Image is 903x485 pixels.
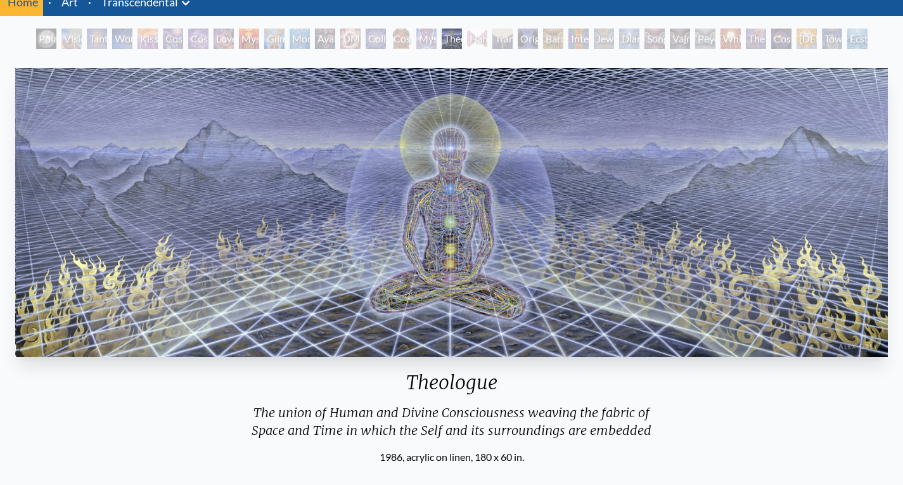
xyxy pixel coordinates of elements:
div: Toward the One [822,29,842,49]
div: Cosmic Consciousness [771,29,791,49]
div: Theologue [442,29,462,49]
div: Ecstasy [847,29,868,49]
div: Collective Vision [366,29,386,49]
div: Transfiguration [492,29,513,49]
div: Interbeing [568,29,589,49]
div: Tantra [87,29,107,49]
div: Theologue [10,371,893,404]
div: Wonder [112,29,132,49]
div: 1986, acrylic on linen, 180 x 60 in. [10,449,893,465]
div: Cosmic Creativity [163,29,183,49]
div: Mysteriosa 2 [239,29,259,49]
div: The Great Turn [746,29,766,49]
div: White Light [720,29,741,49]
div: Ayahuasca Visitation [315,29,335,49]
div: Song of Vajra Being [644,29,665,49]
div: Polar Unity Spiral [36,29,56,49]
div: Love is a Cosmic Force [214,29,234,49]
div: Kiss of the [MEDICAL_DATA] [138,29,158,49]
div: Original Face [518,29,538,49]
div: DMT - The Spirit Molecule [340,29,361,49]
div: [DEMOGRAPHIC_DATA] [797,29,817,49]
div: Vajra Being [670,29,690,49]
div: Diamond Being [619,29,639,49]
div: Peyote Being [695,29,715,49]
div: Jewel Being [594,29,614,49]
div: Glimpsing the Empyrean [264,29,285,49]
div: The union of Human and Divine Consciousness weaving the fabric of Space and Time in which the Sel... [168,404,736,449]
div: Hands that See [467,29,487,49]
div: Monochord [290,29,310,49]
img: Theologue-1986-Alex-Grey-watermarked-1624393305.jpg [15,68,888,357]
div: Mystic Eye [416,29,437,49]
div: Visionary Origin of Language [61,29,82,49]
div: Bardo Being [543,29,563,49]
div: Cosmic [DEMOGRAPHIC_DATA] [391,29,411,49]
div: Cosmic Artist [188,29,208,49]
